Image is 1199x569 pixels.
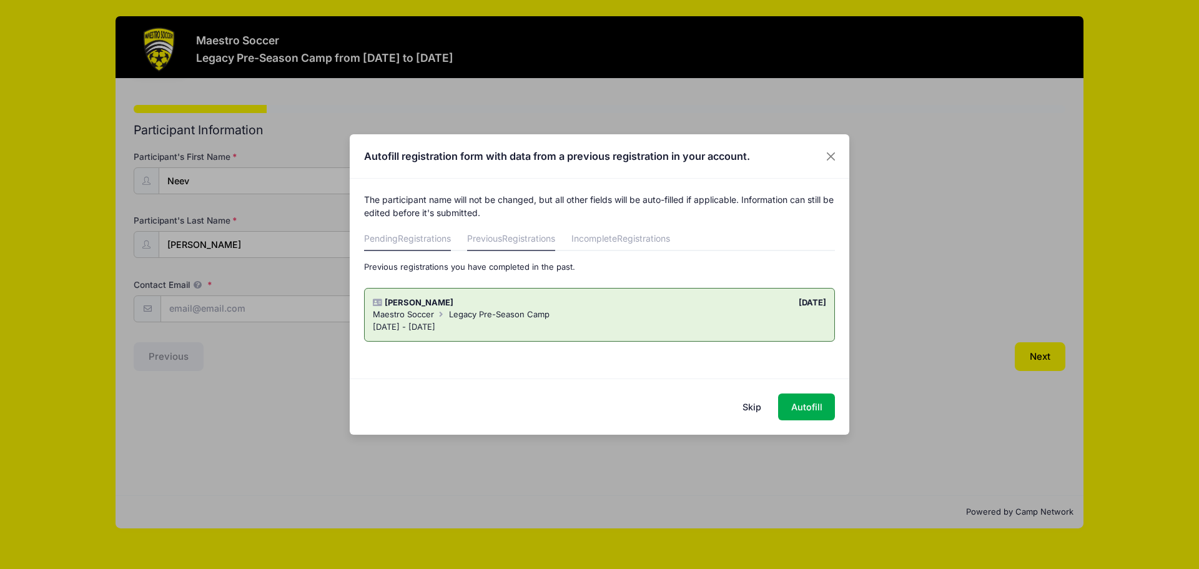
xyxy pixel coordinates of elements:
[730,393,774,420] button: Skip
[364,149,750,164] h4: Autofill registration form with data from a previous registration in your account.
[373,309,434,319] span: Maestro Soccer
[367,297,599,309] div: [PERSON_NAME]
[502,233,555,244] span: Registrations
[599,297,832,309] div: [DATE]
[364,229,451,251] a: Pending
[467,229,555,251] a: Previous
[617,233,670,244] span: Registrations
[364,193,836,219] p: The participant name will not be changed, but all other fields will be auto-filled if applicable....
[373,321,827,334] div: [DATE] - [DATE]
[449,309,550,319] span: Legacy Pre-Season Camp
[398,233,451,244] span: Registrations
[778,393,835,420] button: Autofill
[364,261,836,274] p: Previous registrations you have completed in the past.
[571,229,670,251] a: Incomplete
[820,145,842,167] button: Close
